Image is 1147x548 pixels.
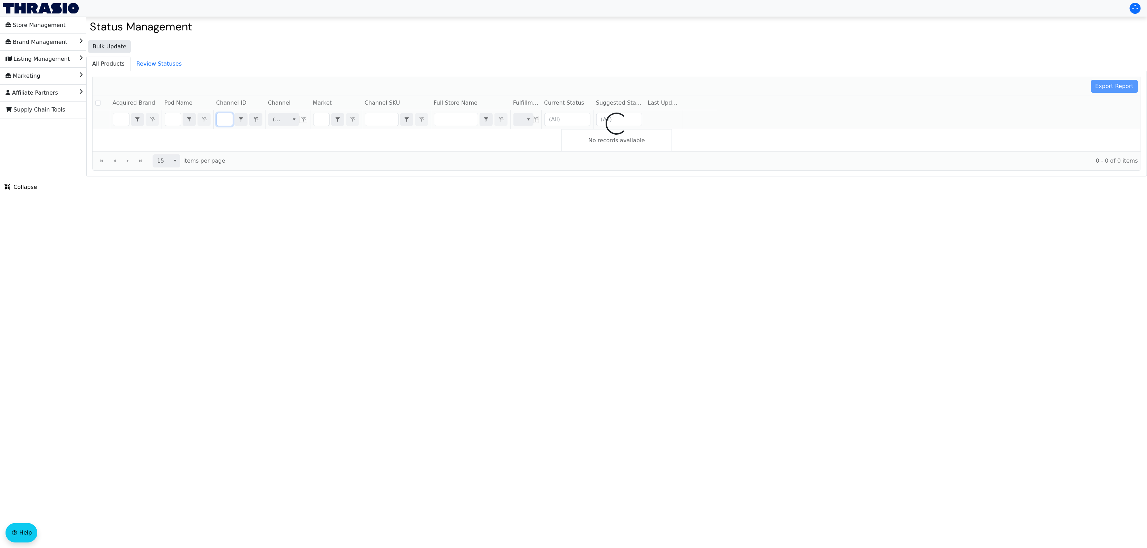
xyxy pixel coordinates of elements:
span: Affiliate Partners [6,87,58,98]
span: Collapse [4,183,37,191]
button: Help floatingactionbutton [6,523,37,542]
span: Bulk Update [93,42,126,51]
img: Thrasio Logo [3,3,79,13]
button: Bulk Update [88,40,131,53]
span: All Products [87,57,130,71]
span: Help [19,529,32,537]
h2: Status Management [90,20,1144,33]
span: Listing Management [6,54,70,65]
span: Store Management [6,20,66,31]
span: Review Statuses [131,57,187,71]
span: Supply Chain Tools [6,104,65,115]
span: Marketing [6,70,40,81]
span: Brand Management [6,37,67,48]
